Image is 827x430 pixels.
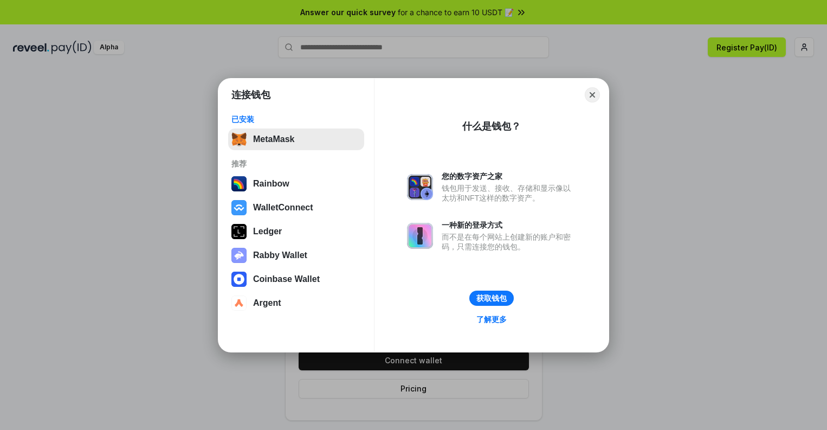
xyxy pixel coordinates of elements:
div: 了解更多 [476,315,507,324]
div: 获取钱包 [476,293,507,303]
div: MetaMask [253,134,294,144]
img: svg+xml,%3Csvg%20xmlns%3D%22http%3A%2F%2Fwww.w3.org%2F2000%2Fsvg%22%20fill%3D%22none%22%20viewBox... [407,223,433,249]
button: Close [585,87,600,102]
img: svg+xml,%3Csvg%20width%3D%2228%22%20height%3D%2228%22%20viewBox%3D%220%200%2028%2028%22%20fill%3D... [231,296,247,311]
div: WalletConnect [253,203,313,213]
h1: 连接钱包 [231,88,270,101]
button: Ledger [228,221,364,242]
div: Ledger [253,227,282,236]
div: 什么是钱包？ [462,120,521,133]
a: 了解更多 [470,312,513,326]
img: svg+xml,%3Csvg%20width%3D%2228%22%20height%3D%2228%22%20viewBox%3D%220%200%2028%2028%22%20fill%3D... [231,272,247,287]
div: 已安装 [231,114,361,124]
div: 您的数字资产之家 [442,171,576,181]
div: Rainbow [253,179,289,189]
button: Rainbow [228,173,364,195]
button: MetaMask [228,129,364,150]
div: 钱包用于发送、接收、存储和显示像以太坊和NFT这样的数字资产。 [442,183,576,203]
button: 获取钱包 [469,291,514,306]
div: 一种新的登录方式 [442,220,576,230]
img: svg+xml,%3Csvg%20xmlns%3D%22http%3A%2F%2Fwww.w3.org%2F2000%2Fsvg%22%20fill%3D%22none%22%20viewBox... [407,174,433,200]
div: Coinbase Wallet [253,274,320,284]
button: Coinbase Wallet [228,268,364,290]
button: WalletConnect [228,197,364,219]
button: Argent [228,292,364,314]
img: svg+xml,%3Csvg%20fill%3D%22none%22%20height%3D%2233%22%20viewBox%3D%220%200%2035%2033%22%20width%... [231,132,247,147]
div: 推荐 [231,159,361,169]
img: svg+xml,%3Csvg%20width%3D%22120%22%20height%3D%22120%22%20viewBox%3D%220%200%20120%20120%22%20fil... [231,176,247,191]
div: Argent [253,298,281,308]
img: svg+xml,%3Csvg%20xmlns%3D%22http%3A%2F%2Fwww.w3.org%2F2000%2Fsvg%22%20fill%3D%22none%22%20viewBox... [231,248,247,263]
button: Rabby Wallet [228,245,364,266]
img: svg+xml,%3Csvg%20xmlns%3D%22http%3A%2F%2Fwww.w3.org%2F2000%2Fsvg%22%20width%3D%2228%22%20height%3... [231,224,247,239]
div: 而不是在每个网站上创建新的账户和密码，只需连接您的钱包。 [442,232,576,252]
img: svg+xml,%3Csvg%20width%3D%2228%22%20height%3D%2228%22%20viewBox%3D%220%200%2028%2028%22%20fill%3D... [231,200,247,215]
div: Rabby Wallet [253,251,307,260]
